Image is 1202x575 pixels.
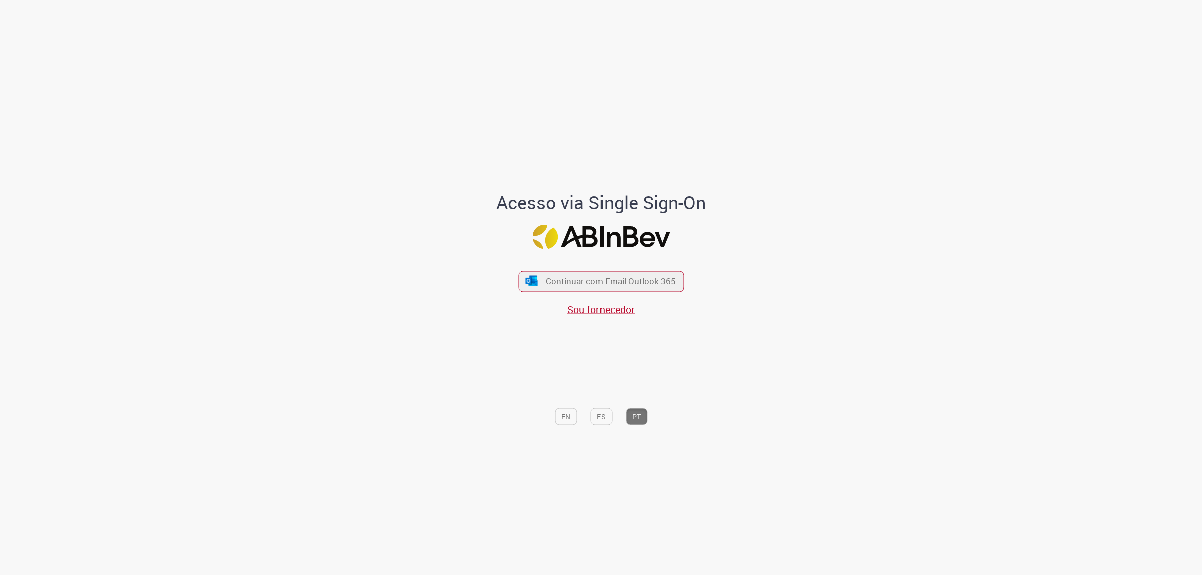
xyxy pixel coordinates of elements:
[555,408,577,425] button: EN
[626,408,647,425] button: PT
[590,408,612,425] button: ES
[567,302,635,316] a: Sou fornecedor
[532,224,670,249] img: Logo ABInBev
[518,271,684,292] button: ícone Azure/Microsoft 360 Continuar com Email Outlook 365
[462,193,740,213] h1: Acesso via Single Sign-On
[546,275,676,287] span: Continuar com Email Outlook 365
[525,276,539,286] img: ícone Azure/Microsoft 360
